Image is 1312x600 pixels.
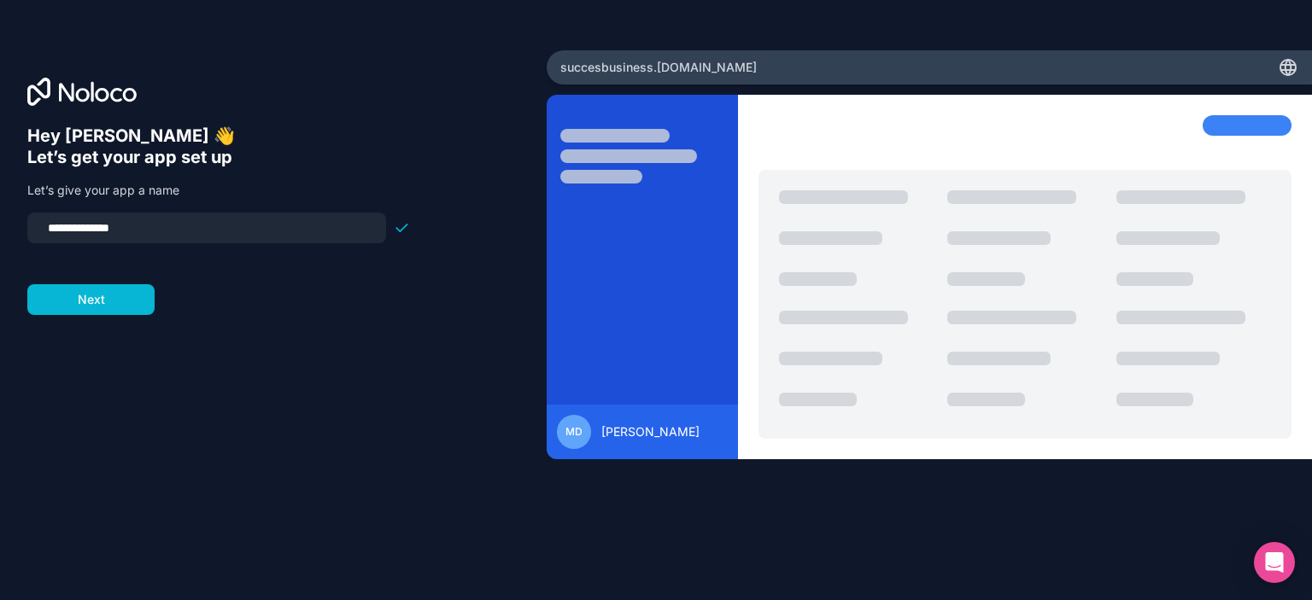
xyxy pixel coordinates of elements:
[27,182,410,199] p: Let’s give your app a name
[560,59,757,76] span: succesbusiness .[DOMAIN_NAME]
[1254,542,1295,583] div: Open Intercom Messenger
[601,423,700,440] span: [PERSON_NAME]
[565,425,583,439] span: MD
[27,284,155,315] button: Next
[27,147,410,168] h6: Let’s get your app set up
[27,125,410,147] h6: Hey [PERSON_NAME] 👋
